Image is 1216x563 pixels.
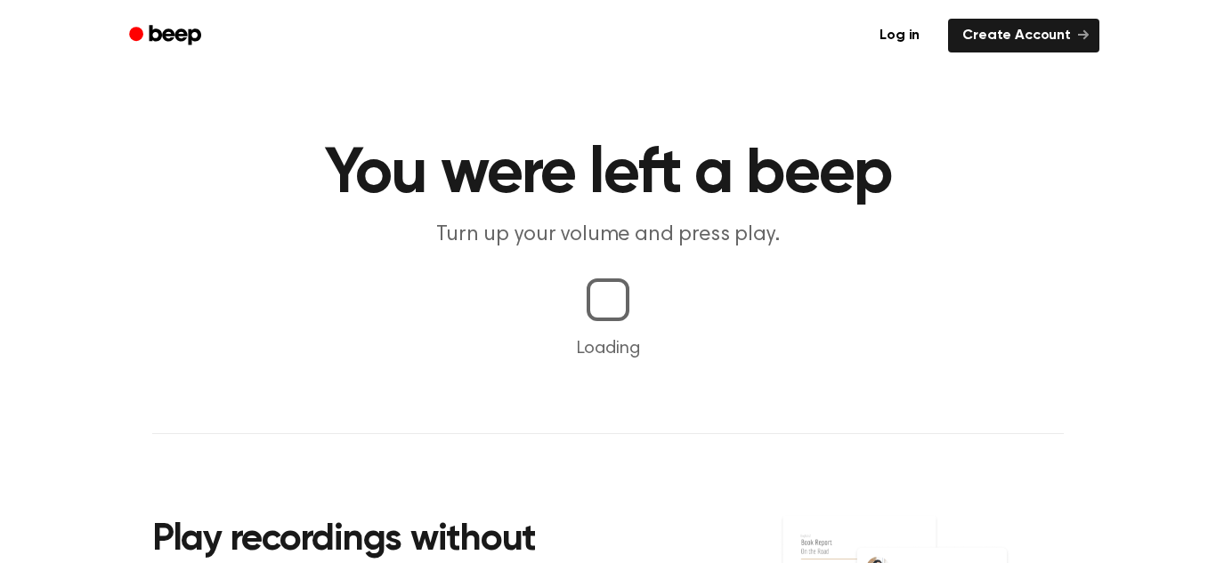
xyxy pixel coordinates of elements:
a: Beep [117,19,217,53]
p: Loading [21,335,1195,362]
h1: You were left a beep [152,142,1064,206]
a: Log in [862,15,937,56]
a: Create Account [948,19,1099,52]
p: Turn up your volume and press play. [266,221,950,250]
